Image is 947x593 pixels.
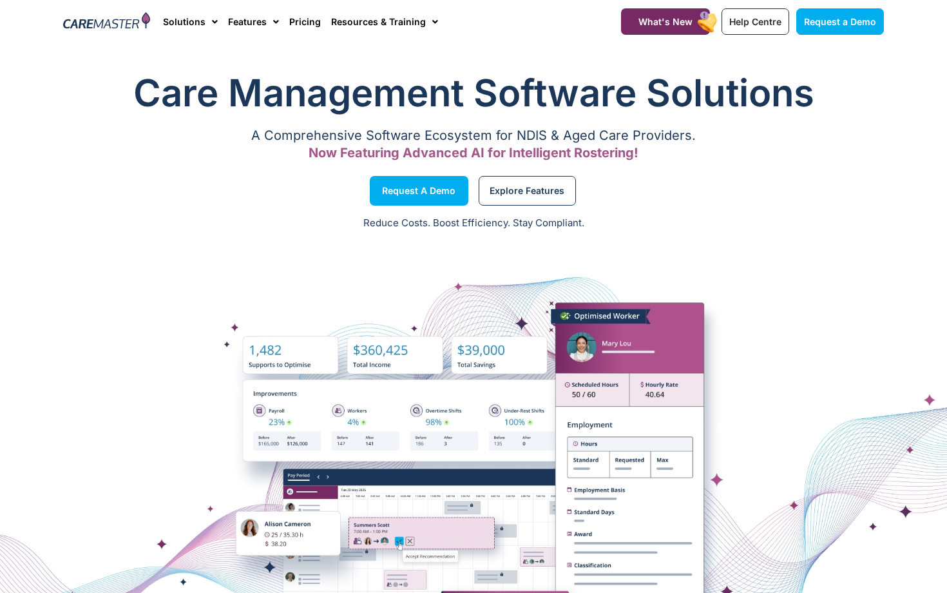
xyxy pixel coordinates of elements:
a: Help Centre [722,8,789,35]
span: Request a Demo [382,188,455,194]
span: Now Featuring Advanced AI for Intelligent Rostering! [309,145,638,160]
span: Help Centre [729,16,781,27]
span: Explore Features [490,188,564,194]
span: Request a Demo [804,16,876,27]
a: Request a Demo [370,176,468,206]
span: What's New [638,16,693,27]
img: CareMaster Logo [63,12,150,32]
p: A Comprehensive Software Ecosystem for NDIS & Aged Care Providers. [63,131,884,140]
a: Explore Features [479,176,576,206]
a: Request a Demo [796,8,884,35]
a: What's New [621,8,710,35]
p: Reduce Costs. Boost Efficiency. Stay Compliant. [8,216,939,231]
h1: Care Management Software Solutions [63,67,884,119]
